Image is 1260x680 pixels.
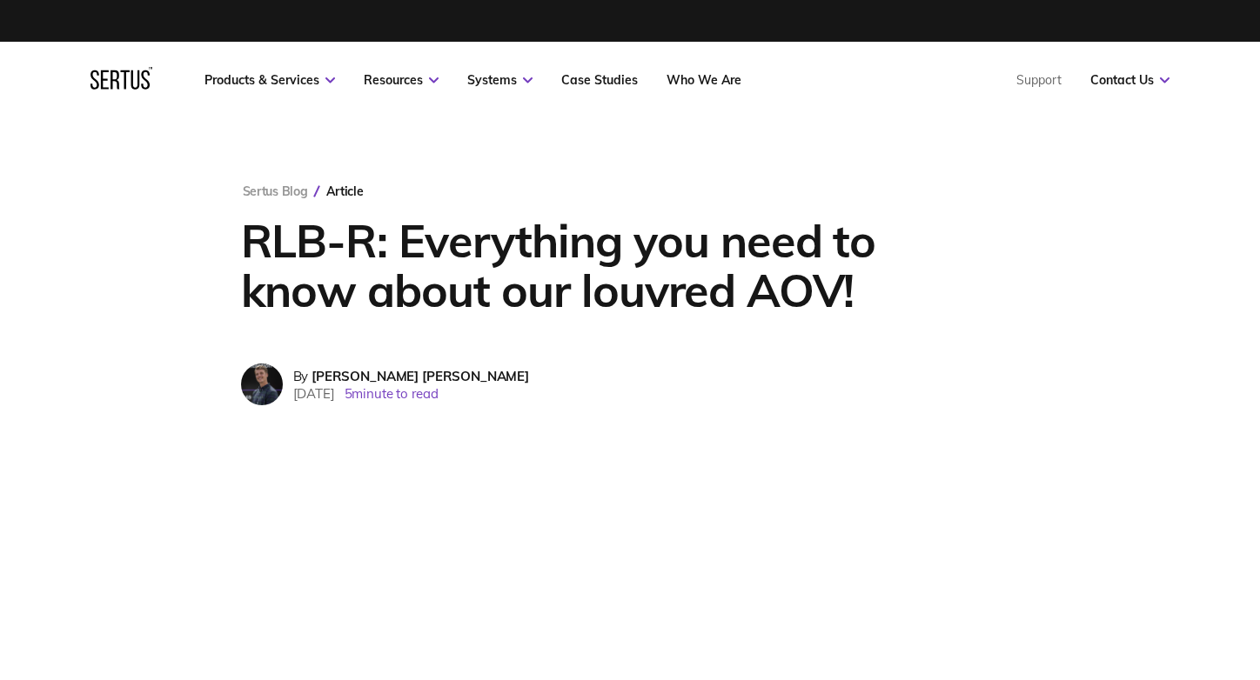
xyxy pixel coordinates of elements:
span: [PERSON_NAME] [PERSON_NAME] [312,368,529,384]
a: Resources [364,72,439,88]
span: 5 minute to read [345,385,439,402]
a: Case Studies [561,72,638,88]
a: Products & Services [204,72,335,88]
a: Sertus Blog [243,183,308,199]
a: Support [1016,72,1062,88]
span: [DATE] [293,385,335,402]
a: Systems [467,72,533,88]
h1: RLB-R: Everything you need to know about our louvred AOV! [241,216,907,315]
a: Who We Are [667,72,741,88]
div: By [293,368,530,384]
a: Contact Us [1090,72,1170,88]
